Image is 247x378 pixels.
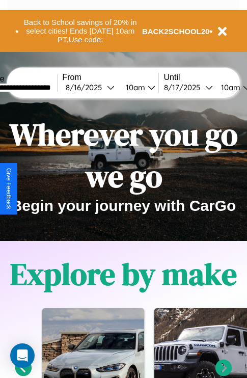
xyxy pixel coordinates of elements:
div: 10am [121,83,148,92]
div: 8 / 17 / 2025 [164,83,205,92]
div: Open Intercom Messenger [10,343,35,368]
label: From [63,73,158,82]
button: Back to School savings of 20% in select cities! Ends [DATE] 10am PT.Use code: [19,15,142,47]
button: 8/16/2025 [63,82,118,93]
b: BACK2SCHOOL20 [142,27,210,36]
div: 10am [216,83,243,92]
div: 8 / 16 / 2025 [66,83,107,92]
div: Give Feedback [5,168,12,209]
button: 10am [118,82,158,93]
h1: Explore by make [10,253,237,295]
